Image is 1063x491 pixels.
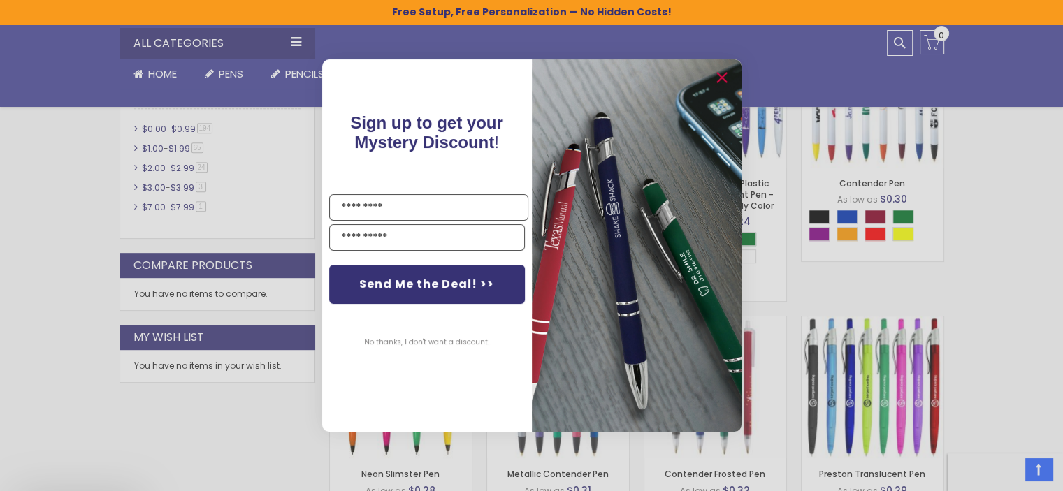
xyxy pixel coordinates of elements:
[357,325,496,360] button: No thanks, I don't want a discount.
[948,453,1063,491] iframe: Google Customer Reviews
[350,113,503,152] span: Sign up to get your Mystery Discount
[532,59,742,432] img: 081b18bf-2f98-4675-a917-09431eb06994.jpeg
[329,224,525,251] input: YOUR EMAIL
[711,66,733,89] button: Close dialog
[329,265,525,304] button: Send Me the Deal! >>
[350,113,503,152] span: !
